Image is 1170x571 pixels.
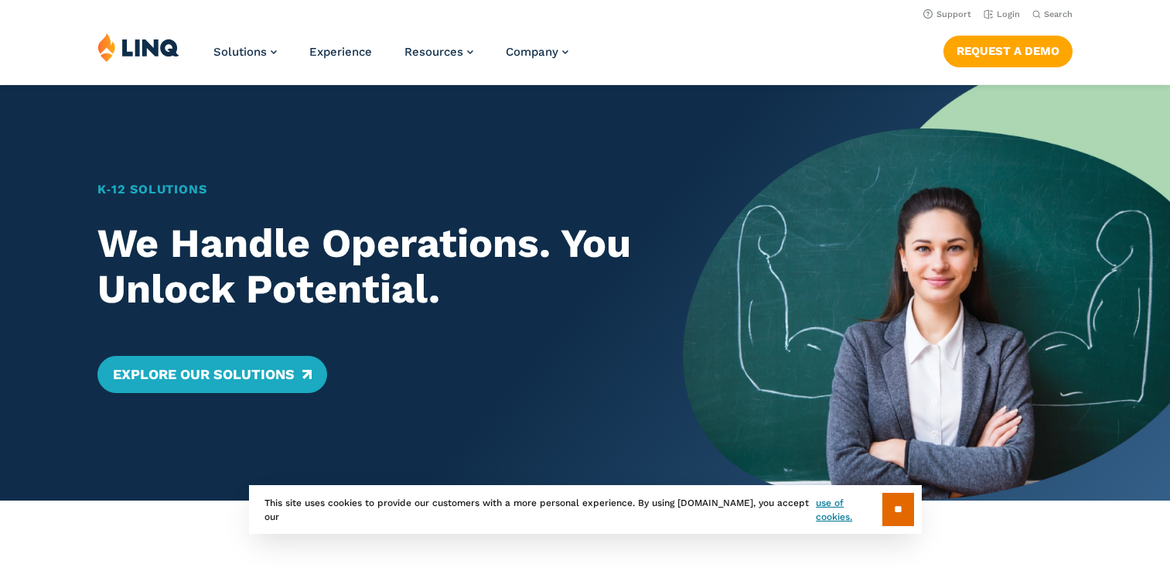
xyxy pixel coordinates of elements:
a: Support [923,9,971,19]
span: Resources [404,45,463,59]
img: Home Banner [683,85,1170,501]
a: Company [506,45,568,59]
a: use of cookies. [816,496,882,524]
div: This site uses cookies to provide our customers with a more personal experience. By using [DOMAIN... [249,485,922,534]
a: Login [984,9,1020,19]
a: Experience [309,45,372,59]
span: Search [1044,9,1073,19]
a: Solutions [213,45,277,59]
a: Explore Our Solutions [97,356,327,393]
a: Resources [404,45,473,59]
nav: Button Navigation [943,32,1073,67]
span: Company [506,45,558,59]
button: Open Search Bar [1032,9,1073,20]
nav: Primary Navigation [213,32,568,84]
h1: K‑12 Solutions [97,180,635,199]
span: Solutions [213,45,267,59]
img: LINQ | K‑12 Software [97,32,179,62]
a: Request a Demo [943,36,1073,67]
h2: We Handle Operations. You Unlock Potential. [97,221,635,313]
